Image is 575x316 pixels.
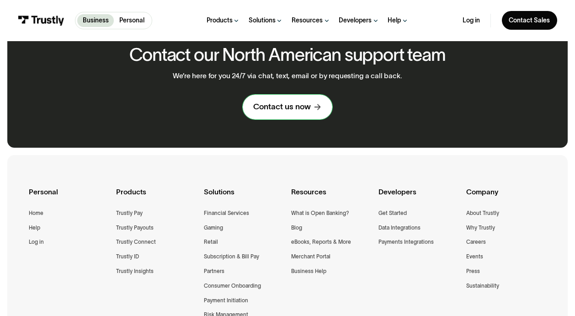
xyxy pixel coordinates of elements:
[388,16,401,25] div: Help
[466,186,546,209] div: Company
[204,186,284,209] div: Solutions
[291,267,326,276] a: Business Help
[204,281,261,290] a: Consumer Onboarding
[291,186,371,209] div: Resources
[502,11,557,30] a: Contact Sales
[116,209,143,218] a: Trustly Pay
[466,252,483,261] a: Events
[466,281,499,290] a: Sustainability
[29,186,109,209] div: Personal
[204,223,223,232] a: Gaming
[378,186,458,209] div: Developers
[463,16,480,25] a: Log in
[249,16,276,25] div: Solutions
[77,14,114,27] a: Business
[29,209,43,218] a: Home
[378,209,407,218] a: Get Started
[466,223,495,232] a: Why Trustly
[116,267,154,276] a: Trustly Insights
[116,223,154,232] a: Trustly Payouts
[378,237,434,246] a: Payments Integrations
[466,267,480,276] a: Press
[18,16,64,25] img: Trustly Logo
[204,237,218,246] a: Retail
[116,237,156,246] a: Trustly Connect
[29,223,40,232] a: Help
[291,223,302,232] a: Blog
[116,186,196,209] div: Products
[292,16,323,25] div: Resources
[253,102,311,112] div: Contact us now
[129,45,445,64] h2: Contact our North American support team
[378,223,421,232] a: Data Integrations
[204,296,248,305] a: Payment Initiation
[291,209,349,218] a: What is Open Banking?
[83,16,109,26] p: Business
[243,95,332,119] a: Contact us now
[119,16,144,26] p: Personal
[173,72,402,80] p: We’re here for you 24/7 via chat, text, email or by requesting a call back.
[466,237,486,246] a: Careers
[204,267,224,276] a: Partners
[204,209,249,218] a: Financial Services
[207,16,233,25] div: Products
[466,209,499,218] a: About Trustly
[114,14,149,27] a: Personal
[509,16,550,25] div: Contact Sales
[29,237,44,246] a: Log in
[204,252,259,261] a: Subscription & Bill Pay
[291,252,330,261] a: Merchant Portal
[291,237,351,246] a: eBooks, Reports & More
[339,16,372,25] div: Developers
[116,252,139,261] a: Trustly ID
